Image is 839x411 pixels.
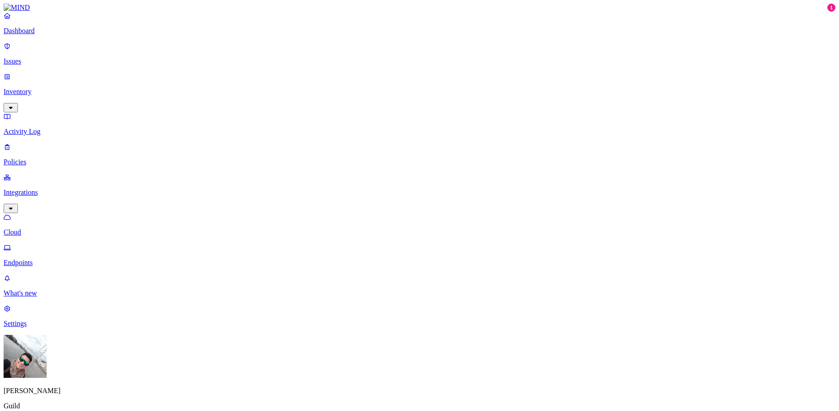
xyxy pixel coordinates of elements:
p: Guild [4,402,835,410]
p: What's new [4,289,835,297]
p: Inventory [4,88,835,96]
p: [PERSON_NAME] [4,387,835,395]
p: Settings [4,320,835,328]
img: Lula Insfran [4,335,47,378]
p: Dashboard [4,27,835,35]
p: Integrations [4,188,835,197]
div: 1 [827,4,835,12]
img: MIND [4,4,30,12]
p: Activity Log [4,128,835,136]
p: Policies [4,158,835,166]
p: Cloud [4,228,835,236]
p: Endpoints [4,259,835,267]
p: Issues [4,57,835,65]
